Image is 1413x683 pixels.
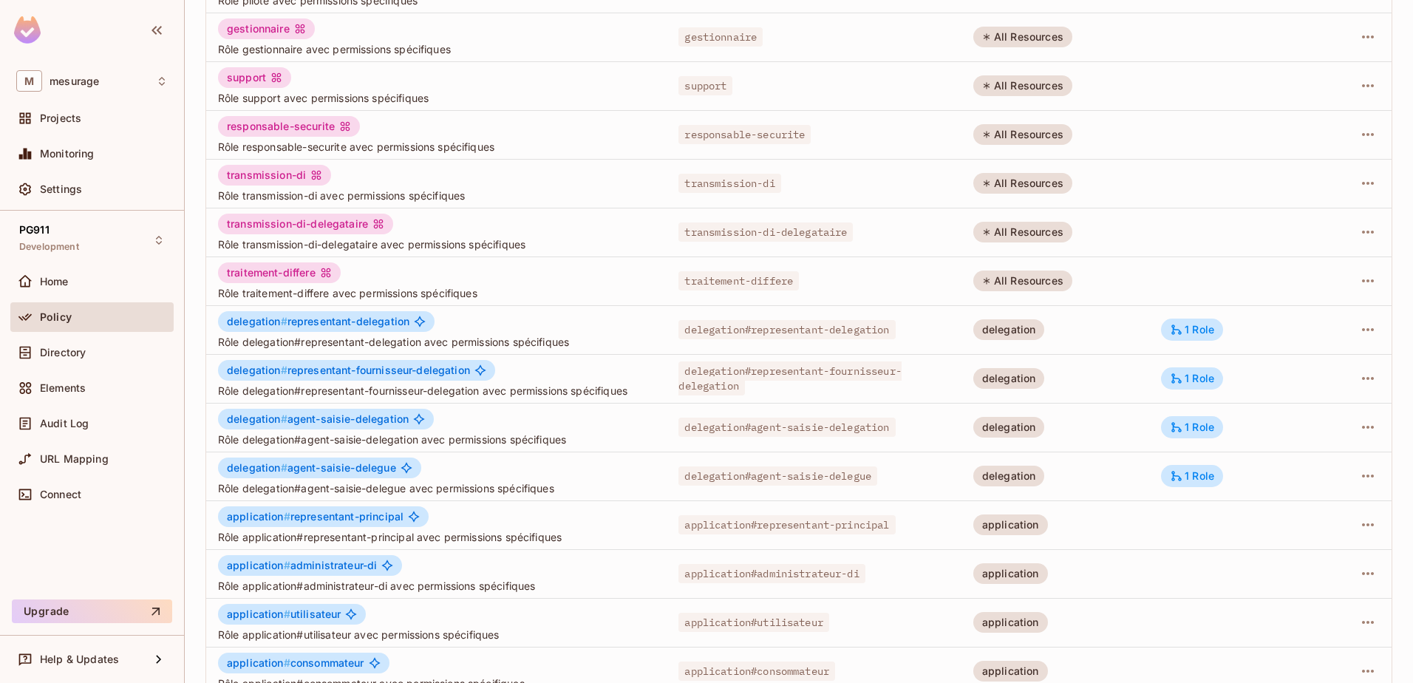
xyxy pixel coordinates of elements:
span: # [281,412,287,425]
div: support [218,67,291,88]
span: Rôle application#administrateur-di avec permissions spécifiques [218,579,655,593]
span: Rôle delegation#agent-saisie-delegation avec permissions spécifiques [218,432,655,446]
span: delegation [227,364,287,376]
span: delegation [227,461,287,474]
span: Rôle traitement-differe avec permissions spécifiques [218,286,655,300]
div: All Resources [973,75,1072,96]
span: responsable-securite [678,125,811,144]
span: consommateur [227,657,364,669]
div: All Resources [973,222,1072,242]
span: Rôle delegation#representant-fournisseur-delegation avec permissions spécifiques [218,384,655,398]
div: application [973,563,1048,584]
span: Help & Updates [40,653,119,665]
div: gestionnaire [218,18,315,39]
span: Rôle application#representant-principal avec permissions spécifiques [218,530,655,544]
span: Settings [40,183,82,195]
div: delegation [973,368,1045,389]
span: # [284,510,290,523]
div: All Resources [973,271,1072,291]
span: representant-fournisseur-delegation [227,364,470,376]
span: delegation#agent-saisie-delegation [678,418,895,437]
span: Rôle delegation#agent-saisie-delegue avec permissions spécifiques [218,481,655,495]
span: application#utilisateur [678,613,828,632]
span: Rôle support avec permissions spécifiques [218,91,655,105]
span: Elements [40,382,86,394]
span: Development [19,241,79,253]
span: delegation [227,412,287,425]
div: 1 Role [1170,421,1214,434]
span: gestionnaire [678,27,763,47]
div: application [973,661,1048,682]
span: # [281,364,287,376]
span: support [678,76,732,95]
div: All Resources [973,124,1072,145]
span: Rôle gestionnaire avec permissions spécifiques [218,42,655,56]
span: M [16,70,42,92]
span: application#consommateur [678,662,835,681]
span: Policy [40,311,72,323]
button: Upgrade [12,599,172,623]
div: 1 Role [1170,469,1214,483]
span: Rôle transmission-di avec permissions spécifiques [218,188,655,203]
div: transmission-di-delegataire [218,214,393,234]
span: Rôle responsable-securite avec permissions spécifiques [218,140,655,154]
span: application [227,608,290,620]
span: # [281,315,287,327]
div: traitement-differe [218,262,341,283]
span: representant-delegation [227,316,409,327]
div: application [973,612,1048,633]
img: SReyMgAAAABJRU5ErkJggg== [14,16,41,44]
div: application [973,514,1048,535]
span: Home [40,276,69,288]
span: Monitoring [40,148,95,160]
span: Workspace: mesurage [50,75,99,87]
span: traitement-differe [678,271,799,290]
span: transmission-di-delegataire [678,222,853,242]
div: 1 Role [1170,372,1214,385]
span: application#administrateur-di [678,564,865,583]
span: application [227,559,290,571]
span: Connect [40,489,81,500]
div: delegation [973,319,1045,340]
span: representant-principal [227,511,404,523]
span: delegation#agent-saisie-delegue [678,466,877,486]
div: delegation [973,466,1045,486]
span: # [284,559,290,571]
span: delegation#representant-fournisseur-delegation [678,361,901,395]
span: URL Mapping [40,453,109,465]
span: utilisateur [227,608,341,620]
span: # [281,461,287,474]
span: PG911 [19,224,50,236]
span: Audit Log [40,418,89,429]
span: application#representant-principal [678,515,895,534]
span: # [284,608,290,620]
span: Rôle application#utilisateur avec permissions spécifiques [218,628,655,642]
div: transmission-di [218,165,331,186]
div: responsable-securite [218,116,360,137]
div: delegation [973,417,1045,438]
span: Projects [40,112,81,124]
div: All Resources [973,173,1072,194]
span: Directory [40,347,86,359]
span: agent-saisie-delegue [227,462,396,474]
span: application [227,656,290,669]
span: # [284,656,290,669]
span: application [227,510,290,523]
span: administrateur-di [227,560,377,571]
span: Rôle transmission-di-delegataire avec permissions spécifiques [218,237,655,251]
div: All Resources [973,27,1072,47]
div: 1 Role [1170,323,1214,336]
span: delegation#representant-delegation [678,320,895,339]
span: delegation [227,315,287,327]
span: transmission-di [678,174,780,193]
span: Rôle delegation#representant-delegation avec permissions spécifiques [218,335,655,349]
span: agent-saisie-delegation [227,413,409,425]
